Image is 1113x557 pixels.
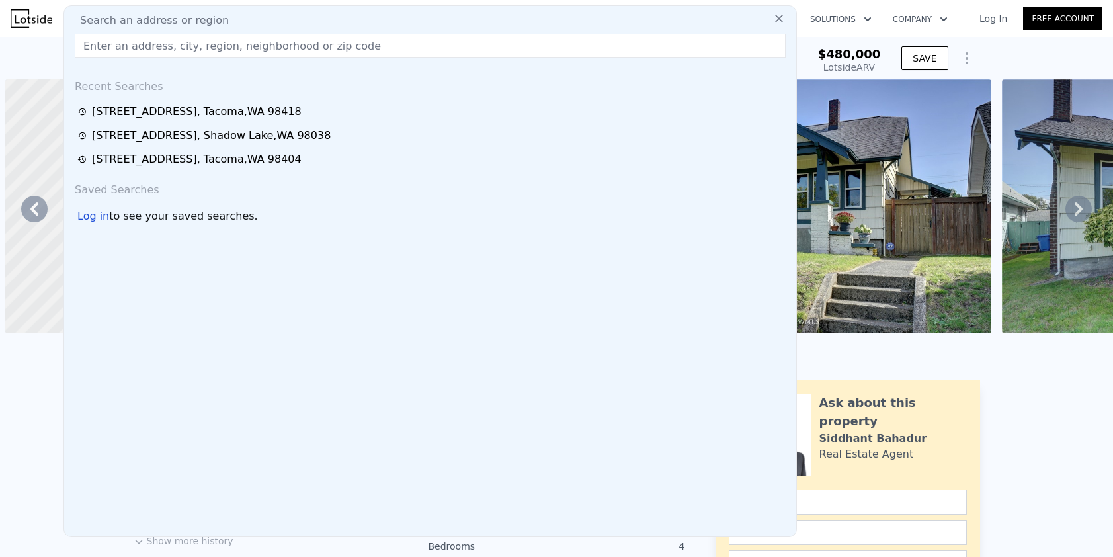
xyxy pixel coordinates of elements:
[69,68,791,100] div: Recent Searches
[92,151,302,167] div: [STREET_ADDRESS] , Tacoma , WA 98404
[69,171,791,203] div: Saved Searches
[882,7,958,31] button: Company
[77,104,787,120] a: [STREET_ADDRESS], Tacoma,WA 98418
[800,7,882,31] button: Solutions
[1023,7,1102,30] a: Free Account
[818,47,881,61] span: $480,000
[819,394,967,431] div: Ask about this property
[11,9,52,28] img: Lotside
[92,104,302,120] div: [STREET_ADDRESS] , Tacoma , WA 98418
[818,61,881,74] div: Lotside ARV
[729,490,967,515] input: Name
[75,34,786,58] input: Enter an address, city, region, neighborhood or zip code
[901,46,948,70] button: SAVE
[954,45,980,71] button: Show Options
[819,431,927,447] div: Siddhant Bahadur
[77,208,109,224] div: Log in
[109,208,257,224] span: to see your saved searches.
[134,529,233,548] button: Show more history
[557,540,685,553] div: 4
[964,12,1023,25] a: Log In
[77,151,787,167] a: [STREET_ADDRESS], Tacoma,WA 98404
[77,128,787,144] a: [STREET_ADDRESS], Shadow Lake,WA 98038
[610,79,991,333] img: Sale: 125798271 Parcel: 100638805
[92,128,331,144] div: [STREET_ADDRESS] , Shadow Lake , WA 98038
[729,520,967,545] input: Email
[69,13,229,28] span: Search an address or region
[819,447,914,462] div: Real Estate Agent
[429,540,557,553] div: Bedrooms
